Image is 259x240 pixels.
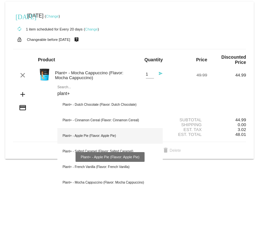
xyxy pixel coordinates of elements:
[168,132,207,137] div: Est. Total
[144,57,163,62] strong: Quantity
[13,27,83,31] small: 1 item scheduled for Every 20 days
[19,71,27,79] mat-icon: clear
[27,38,70,42] small: Changeable before [DATE]
[46,14,59,18] a: Change
[19,104,27,112] mat-icon: credit_card
[16,35,23,44] mat-icon: lock_open
[16,12,23,20] mat-icon: [DATE]
[57,113,163,128] div: Plant+ - Cinnamon Cereal (Flavor: Cinnamon Cereal)
[52,70,130,80] div: Plant+ - Mocha Cappuccino (Flavor: Mocha Cappuccino)
[57,128,163,144] div: Plant+ - Apple Pie (Flavor: Apple Pie)
[73,35,80,44] mat-icon: live_help
[38,57,55,62] strong: Product
[162,148,181,153] span: Delete
[221,54,246,65] strong: Discounted Price
[157,145,186,156] button: Delete
[84,27,99,31] small: ( )
[57,91,163,96] input: Search...
[57,144,163,159] div: Plant+ - Salted Caramel (Flavor: Salted Caramel)
[238,122,246,127] span: 0.00
[155,71,163,79] mat-icon: send
[207,73,246,78] div: 44.99
[19,90,27,98] mat-icon: add
[45,14,60,18] small: ( )
[16,25,23,33] mat-icon: autorenew
[168,127,207,132] div: Est. Tax
[38,68,51,81] img: Image-1-Carousel-Plant-Mocha-Capp_transp.png
[162,147,170,155] mat-icon: delete
[57,159,163,175] div: Plant+ - French Vanilla (Flavor: French Vanilla)
[168,73,207,78] div: 49.99
[57,175,163,190] div: Plant+ - Mocha Cappuccino (Flavor: Mocha Cappuccino)
[238,127,246,132] span: 3.02
[207,117,246,122] div: 44.99
[57,97,163,113] div: Plant+ - Dutch Chocolate (Flavor: Dutch Chocolate)
[235,132,246,137] span: 48.01
[146,72,154,77] input: Quantity
[168,117,207,122] div: Subtotal
[196,57,207,62] strong: Price
[85,27,98,31] a: Change
[168,122,207,127] div: Shipping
